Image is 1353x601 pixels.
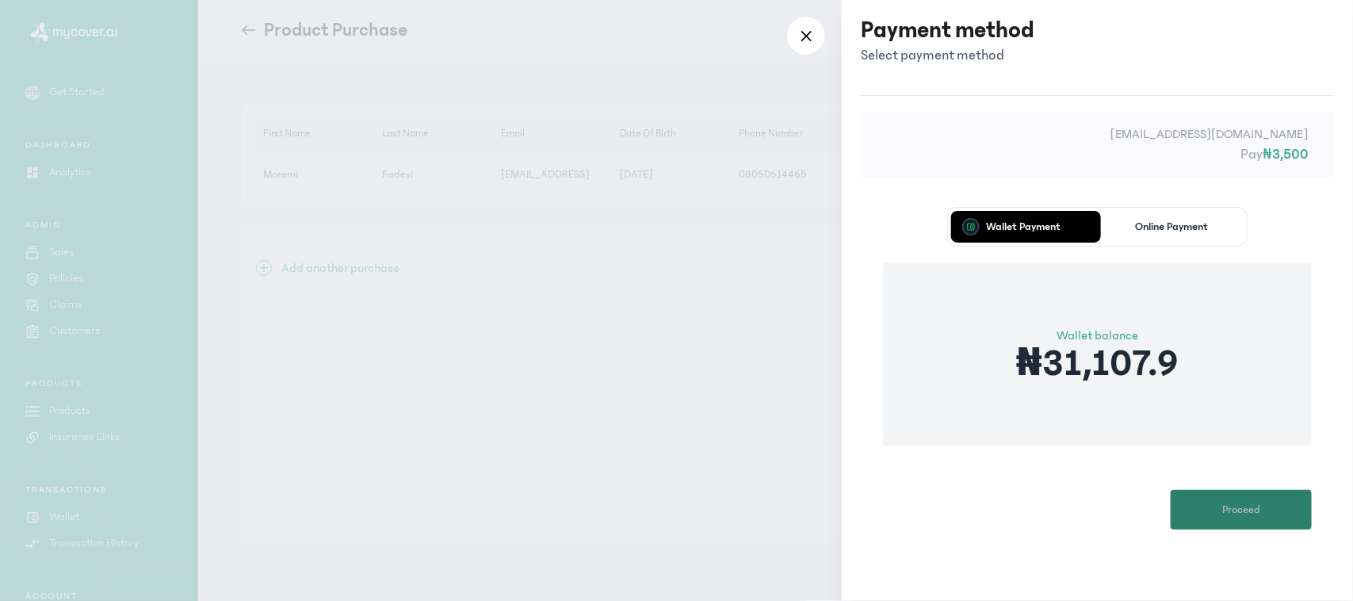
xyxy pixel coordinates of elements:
[1016,326,1179,345] p: Wallet balance
[951,211,1095,243] button: Wallet Payment
[1136,221,1209,232] p: Online Payment
[861,16,1034,44] h3: Payment method
[1222,502,1260,519] span: Proceed
[1171,490,1312,530] button: Proceed
[986,221,1061,232] p: Wallet Payment
[886,124,1309,144] p: [EMAIL_ADDRESS][DOMAIN_NAME]
[1263,147,1309,163] span: ₦3,500
[861,44,1034,67] p: Select payment method
[886,144,1309,166] p: Pay
[1101,211,1244,243] button: Online Payment
[1016,345,1179,383] p: ₦31,107.9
